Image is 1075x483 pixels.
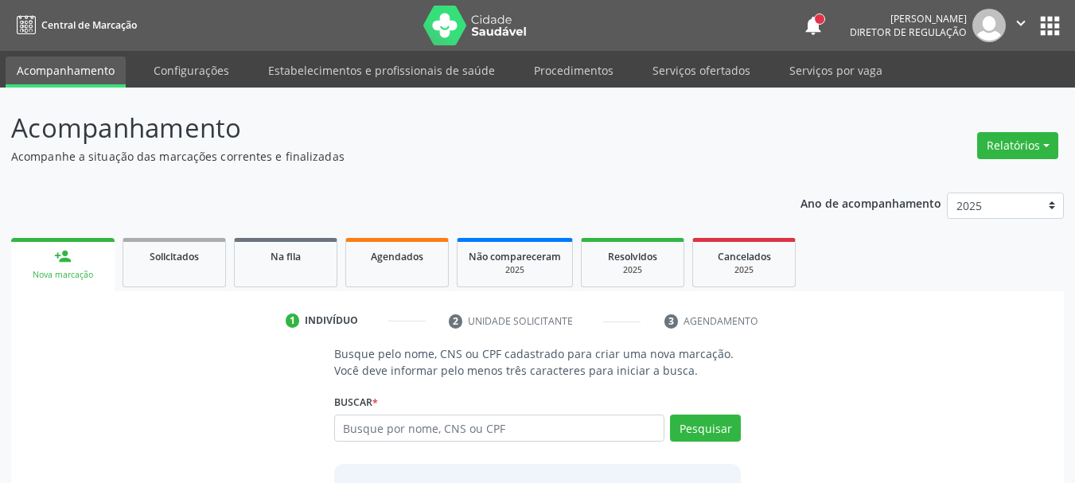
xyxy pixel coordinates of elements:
[523,56,625,84] a: Procedimentos
[334,415,665,442] input: Busque por nome, CNS ou CPF
[608,250,657,263] span: Resolvidos
[593,264,672,276] div: 2025
[1036,12,1064,40] button: apps
[718,250,771,263] span: Cancelados
[850,25,967,39] span: Diretor de regulação
[469,250,561,263] span: Não compareceram
[11,12,137,38] a: Central de Marcação
[800,193,941,212] p: Ano de acompanhamento
[11,148,748,165] p: Acompanhe a situação das marcações correntes e finalizadas
[271,250,301,263] span: Na fila
[1006,9,1036,42] button: 
[54,247,72,265] div: person_add
[778,56,894,84] a: Serviços por vaga
[972,9,1006,42] img: img
[641,56,761,84] a: Serviços ofertados
[41,18,137,32] span: Central de Marcação
[142,56,240,84] a: Configurações
[802,14,824,37] button: notifications
[469,264,561,276] div: 2025
[22,269,103,281] div: Nova marcação
[371,250,423,263] span: Agendados
[1012,14,1030,32] i: 
[150,250,199,263] span: Solicitados
[850,12,967,25] div: [PERSON_NAME]
[11,108,748,148] p: Acompanhamento
[305,314,358,328] div: Indivíduo
[6,56,126,88] a: Acompanhamento
[977,132,1058,159] button: Relatórios
[704,264,784,276] div: 2025
[257,56,506,84] a: Estabelecimentos e profissionais de saúde
[334,345,742,379] p: Busque pelo nome, CNS ou CPF cadastrado para criar uma nova marcação. Você deve informar pelo men...
[334,390,378,415] label: Buscar
[670,415,741,442] button: Pesquisar
[286,314,300,328] div: 1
